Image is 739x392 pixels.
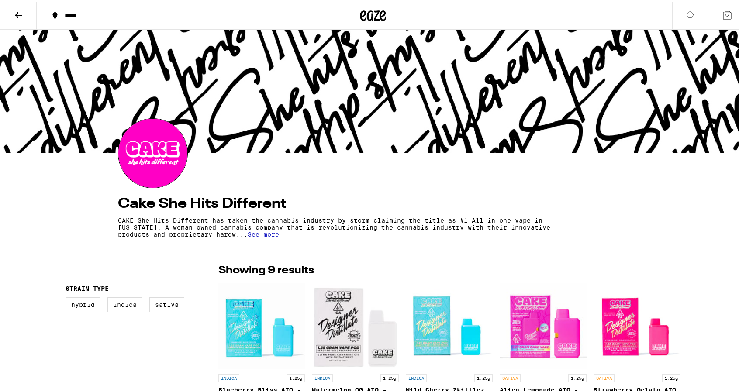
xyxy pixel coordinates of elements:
[66,296,100,310] label: Hybrid
[662,372,680,380] p: 1.25g
[500,281,587,368] img: Cake She Hits Different - Alien Lemonade AIO - 1.25g
[594,372,615,380] p: SATIVA
[312,372,333,380] p: INDICA
[406,281,493,368] img: Cake She Hits Different - Wild Cherry Zkittlez AIO - 1.25g
[149,296,184,310] label: Sativa
[406,372,427,380] p: INDICA
[594,281,680,368] img: Cake She Hits Different - Strawberry Gelato AIO - 1.25g
[474,372,493,380] p: 1.25g
[5,6,63,13] span: Hi. Need any help?
[118,215,551,236] p: CAKE She Hits Different has taken the cannabis industry by storm claiming the title as #1 All-in-...
[118,117,187,186] img: Cake She Hits Different logo
[218,372,239,380] p: INDICA
[568,372,587,380] p: 1.25g
[118,195,628,209] h4: Cake She Hits Different
[107,296,142,310] label: Indica
[66,283,109,290] legend: Strain Type
[312,281,399,368] img: Cake She Hits Different - Watermelon OG AIO - 1.25g
[248,229,279,236] span: See more
[287,372,305,380] p: 1.25g
[500,372,521,380] p: SATIVA
[218,261,314,276] p: Showing 9 results
[380,372,399,380] p: 1.25g
[218,281,305,368] img: Cake She Hits Different - Blueberry Bliss AIO - 1.25g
